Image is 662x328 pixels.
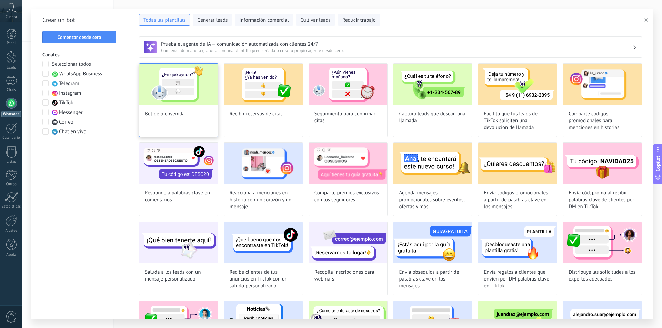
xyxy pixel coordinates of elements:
[193,14,232,26] button: Generar leads
[309,64,388,105] img: Seguimiento para confirmar citas
[314,110,382,124] span: Seguimiento para confirmar citas
[1,111,21,117] div: WhatsApp
[235,14,293,26] button: Información comercial
[1,66,21,70] div: Leads
[230,269,297,289] span: Recibe clientes de tus anuncios en TikTok con un saludo personalizado
[224,222,303,263] img: Recibe clientes de tus anuncios en TikTok con un saludo personalizado
[399,110,467,124] span: Captura leads que desean una llamada
[224,143,303,184] img: Reacciona a menciones en historia con un corazón y un mensaje
[654,156,661,171] span: Copilot
[478,222,557,263] img: Envía regalos a clientes que envíen por DM palabras clave en TikTok
[161,47,633,53] span: Comienza de manera gratuita con una plantilla prediseñada o crea tu propio agente desde cero.
[393,143,472,184] img: Agenda mensajes promocionales sobre eventos, ofertas y más
[569,190,636,210] span: Envía cód. promo al recibir palabras clave de clientes por DM en TikTok
[1,41,21,45] div: Panel
[145,190,212,203] span: Responde a palabras clave en comentarios
[309,222,388,263] img: Recopila inscripciones para webinars
[1,160,21,164] div: Listas
[161,41,633,47] h3: Prueba el agente de IA — comunicación automatizada con clientes 24/7
[59,119,73,126] span: Correo
[1,253,21,257] div: Ayuda
[478,143,557,184] img: Envía códigos promocionales a partir de palabras clave en los mensajes
[338,14,380,26] button: Reducir trabajo
[1,182,21,187] div: Correo
[58,35,101,40] span: Comenzar desde cero
[139,14,190,26] button: Todas las plantillas
[309,143,388,184] img: Comparte premios exclusivos con los seguidores
[484,110,551,131] span: Facilita que tus leads de TikTok soliciten una devolución de llamada
[314,269,382,283] span: Recopila inscripciones para webinars
[399,269,467,289] span: Envía obsequios a partir de palabras clave en los mensajes
[42,52,117,58] h3: Canales
[42,31,116,43] button: Comenzar desde cero
[224,64,303,105] img: Recibir reservas de citas
[239,17,289,24] span: Información comercial
[314,190,382,203] span: Comparte premios exclusivos con los seguidores
[59,80,79,87] span: Telegram
[59,109,83,116] span: Messenger
[296,14,335,26] button: Cultivar leads
[230,110,283,117] span: Recibir reservas de citas
[145,269,212,283] span: Saluda a los leads con un mensaje personalizado
[145,110,185,117] span: Bot de bienvenida
[484,269,551,289] span: Envía regalos a clientes que envíen por DM palabras clave en TikTok
[1,88,21,92] div: Chats
[59,128,86,135] span: Chat en vivo
[300,17,330,24] span: Cultivar leads
[59,71,102,77] span: WhatsApp Business
[1,204,21,209] div: Estadísticas
[6,15,17,19] span: Cuenta
[399,190,467,210] span: Agenda mensajes promocionales sobre eventos, ofertas y más
[563,143,642,184] img: Envía cód. promo al recibir palabras clave de clientes por DM en TikTok
[139,222,218,263] img: Saluda a los leads con un mensaje personalizado
[478,64,557,105] img: Facilita que tus leads de TikTok soliciten una devolución de llamada
[393,64,472,105] img: Captura leads que desean una llamada
[569,269,636,283] span: Distribuye las solicitudes a los expertos adecuados
[230,190,297,210] span: Reacciona a menciones en historia con un corazón y un mensaje
[393,222,472,263] img: Envía obsequios a partir de palabras clave en los mensajes
[563,64,642,105] img: Comparte códigos promocionales para menciones en historias
[197,17,228,24] span: Generar leads
[569,110,636,131] span: Comparte códigos promocionales para menciones en historias
[484,190,551,210] span: Envía códigos promocionales a partir de palabras clave en los mensajes
[139,64,218,105] img: Bot de bienvenida
[139,143,218,184] img: Responde a palabras clave en comentarios
[563,222,642,263] img: Distribuye las solicitudes a los expertos adecuados
[342,17,376,24] span: Reducir trabajo
[52,61,91,68] span: Seleccionar todos
[1,136,21,140] div: Calendario
[42,14,117,25] h2: Crear un bot
[1,229,21,233] div: Ajustes
[59,99,73,106] span: TikTok
[143,17,185,24] span: Todas las plantillas
[59,90,81,97] span: Instagram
